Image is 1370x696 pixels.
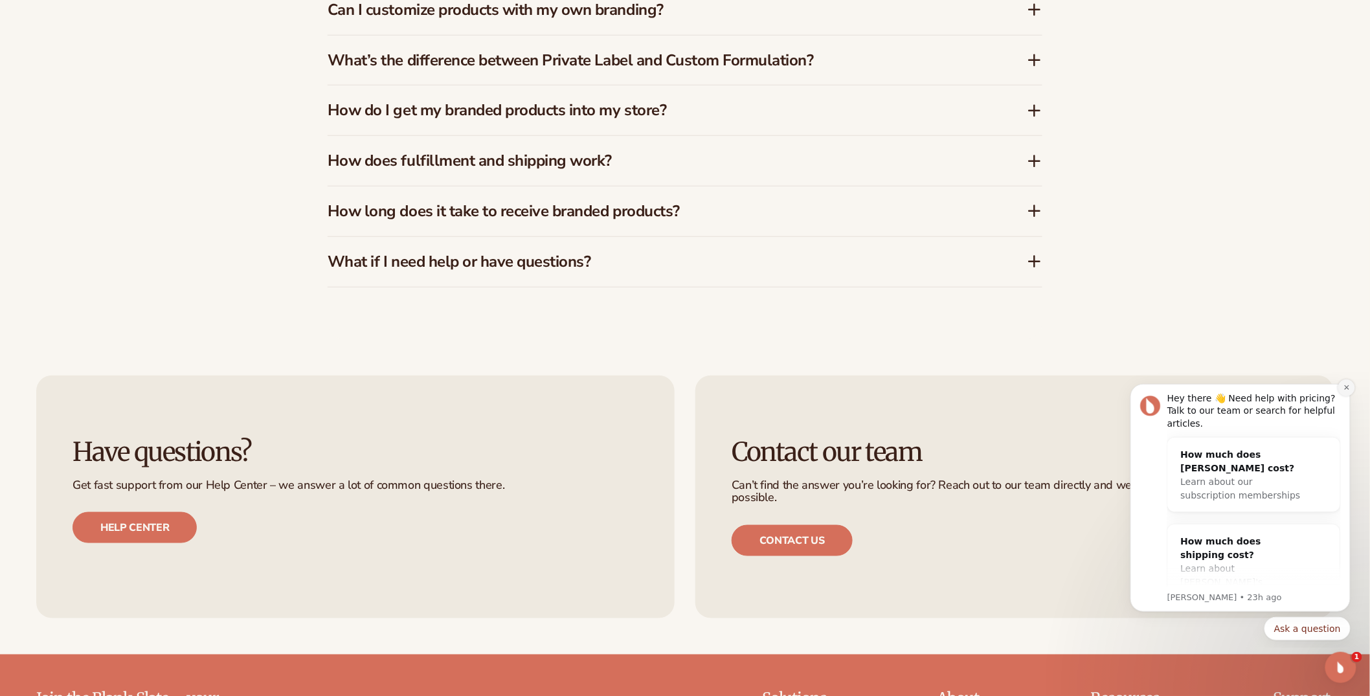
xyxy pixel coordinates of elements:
iframe: Intercom notifications message [1111,372,1370,648]
h3: What’s the difference between Private Label and Custom Formulation? [328,51,988,70]
h3: Can I customize products with my own branding? [328,1,988,19]
a: Help center [73,512,197,543]
iframe: Intercom live chat [1325,652,1356,683]
p: Can’t find the answer you’re looking for? Reach out to our team directly and we’ll get back to yo... [732,479,1297,505]
h3: How do I get my branded products into my store? [328,101,988,120]
h3: Contact our team [732,438,1297,466]
a: Contact us [732,525,853,556]
h3: Have questions? [73,438,638,466]
h3: What if I need help or have questions? [328,253,988,271]
p: Get fast support from our Help Center – we answer a lot of common questions there. [73,479,638,492]
h3: How long does it take to receive branded products? [328,202,988,221]
h3: How does fulfillment and shipping work? [328,152,988,170]
span: 1 [1352,652,1362,662]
